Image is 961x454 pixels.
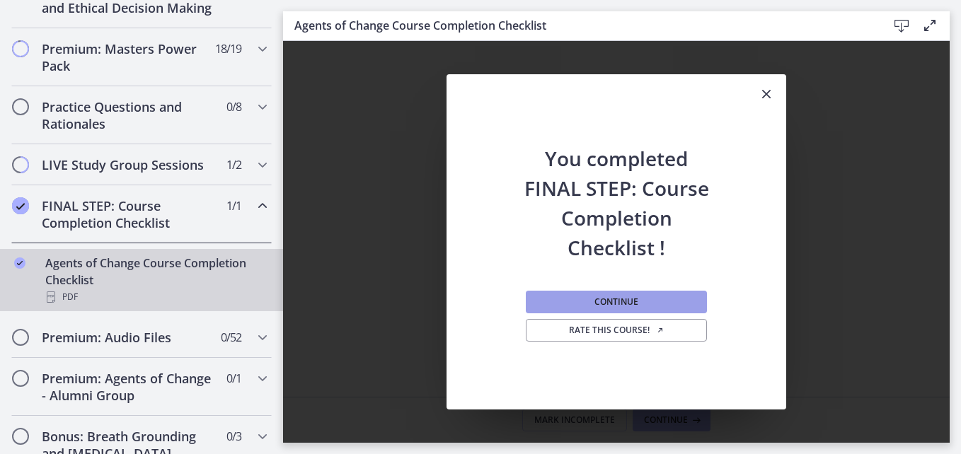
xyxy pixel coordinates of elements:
[45,289,266,305] div: PDF
[226,428,241,445] span: 0 / 3
[226,156,241,173] span: 1 / 2
[226,98,241,115] span: 0 / 8
[221,329,241,346] span: 0 / 52
[42,197,214,231] h2: FINAL STEP: Course Completion Checklist
[594,296,638,308] span: Continue
[569,325,664,336] span: Rate this course!
[42,40,214,74] h2: Premium: Masters Power Pack
[12,197,29,214] i: Completed
[226,370,241,387] span: 0 / 1
[45,255,266,305] div: Agents of Change Course Completion Checklist
[523,115,710,262] h2: You completed FINAL STEP: Course Completion Checklist !
[42,98,214,132] h2: Practice Questions and Rationales
[656,326,664,334] i: Opens in a new window
[747,74,786,115] button: Close
[215,40,241,57] span: 18 / 19
[14,257,25,269] i: Completed
[226,197,241,214] span: 1 / 1
[42,370,214,404] h2: Premium: Agents of Change - Alumni Group
[526,291,707,313] button: Continue
[294,17,865,34] h3: Agents of Change Course Completion Checklist
[42,329,214,346] h2: Premium: Audio Files
[526,319,707,342] a: Rate this course! Opens in a new window
[42,156,214,173] h2: LIVE Study Group Sessions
